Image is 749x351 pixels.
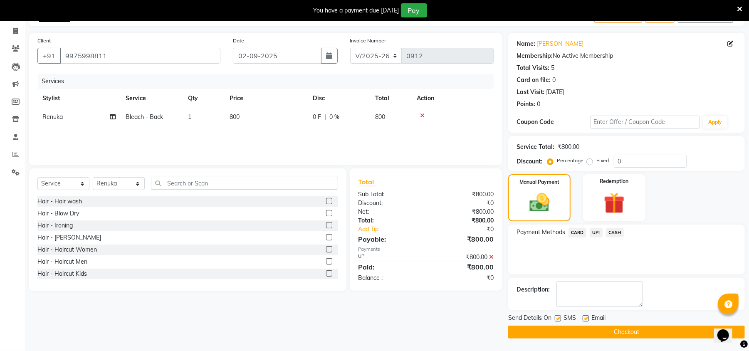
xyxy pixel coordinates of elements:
[558,143,579,151] div: ₹800.00
[314,6,399,15] div: You have a payment due [DATE]
[517,157,542,166] div: Discount:
[126,113,163,121] span: Bleach - Back
[37,221,73,230] div: Hair - Ironing
[37,269,87,278] div: Hair - Haircut Kids
[370,89,412,108] th: Total
[508,326,745,339] button: Checkout
[375,113,385,121] span: 800
[37,37,51,44] label: Client
[121,89,183,108] th: Service
[517,76,551,84] div: Card on file:
[352,234,426,244] div: Payable:
[183,89,225,108] th: Qty
[517,228,565,237] span: Payment Methods
[508,314,551,324] span: Send Details On
[537,100,540,109] div: 0
[519,178,559,186] label: Manual Payment
[230,113,240,121] span: 800
[517,40,535,48] div: Name:
[37,48,61,64] button: +91
[37,89,121,108] th: Stylist
[352,274,426,282] div: Balance :
[606,228,624,237] span: CASH
[591,314,606,324] span: Email
[438,225,500,234] div: ₹0
[537,40,583,48] a: [PERSON_NAME]
[546,88,564,96] div: [DATE]
[564,314,576,324] span: SMS
[352,262,426,272] div: Paid:
[38,74,500,89] div: Services
[358,246,494,253] div: Payments
[426,190,500,199] div: ₹800.00
[426,274,500,282] div: ₹0
[596,157,609,164] label: Fixed
[426,234,500,244] div: ₹800.00
[308,89,370,108] th: Disc
[517,88,544,96] div: Last Visit:
[313,113,321,121] span: 0 F
[517,143,554,151] div: Service Total:
[557,157,583,164] label: Percentage
[426,262,500,272] div: ₹800.00
[37,209,79,218] div: Hair - Blow Dry
[714,318,741,343] iframe: chat widget
[352,225,438,234] a: Add Tip
[597,190,631,216] img: _gift.svg
[426,216,500,225] div: ₹800.00
[590,116,700,129] input: Enter Offer / Coupon Code
[42,113,63,121] span: Renuka
[188,113,191,121] span: 1
[426,253,500,262] div: ₹800.00
[329,113,339,121] span: 0 %
[358,178,377,186] span: Total
[426,199,500,208] div: ₹0
[552,76,556,84] div: 0
[517,100,535,109] div: Points:
[350,37,386,44] label: Invoice Number
[569,228,586,237] span: CARD
[352,208,426,216] div: Net:
[517,64,549,72] div: Total Visits:
[401,3,427,17] button: Pay
[517,52,553,60] div: Membership:
[352,253,426,262] div: UPI
[352,216,426,225] div: Total:
[225,89,308,108] th: Price
[352,190,426,199] div: Sub Total:
[352,199,426,208] div: Discount:
[37,233,101,242] div: Hair - [PERSON_NAME]
[551,64,554,72] div: 5
[523,191,556,214] img: _cash.svg
[426,208,500,216] div: ₹800.00
[590,228,603,237] span: UPI
[37,197,82,206] div: Hair - Hair wash
[60,48,220,64] input: Search by Name/Mobile/Email/Code
[37,245,97,254] div: Hair - Haircut Women
[233,37,244,44] label: Date
[517,118,590,126] div: Coupon Code
[37,257,87,266] div: Hair - Haircut Men
[151,177,338,190] input: Search or Scan
[517,52,737,60] div: No Active Membership
[703,116,727,129] button: Apply
[600,178,628,185] label: Redemption
[324,113,326,121] span: |
[412,89,494,108] th: Action
[517,285,550,294] div: Description:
